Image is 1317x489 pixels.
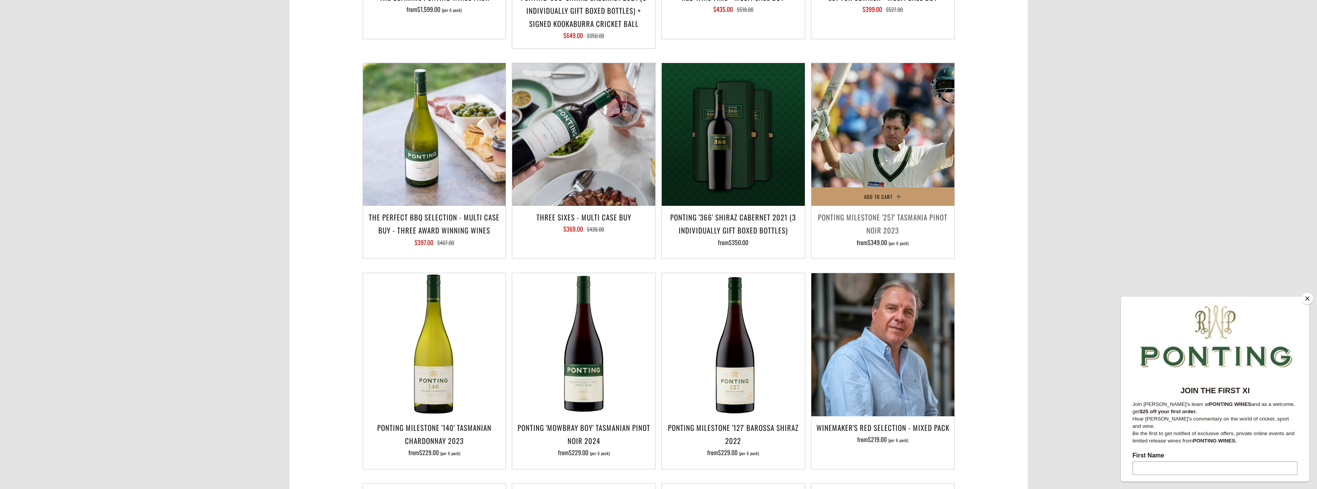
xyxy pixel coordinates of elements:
[587,225,604,233] span: $436.00
[419,448,439,457] span: $229.00
[72,141,116,147] strong: PONTING WINES.
[857,435,908,444] span: from
[811,187,954,206] button: Add to Cart
[558,448,610,457] span: from
[367,210,502,237] h3: The perfect BBQ selection - MULTI CASE BUY - Three award winning wines
[516,210,651,224] h3: Three Sixes - Multi Case Buy
[862,5,882,14] span: $399.00
[512,421,655,459] a: Ponting 'Mowbray Boy' Tasmanian Pinot Noir 2024 from$229.00 (per 6 pack)
[886,5,903,13] span: $527.00
[12,252,177,266] input: Subscribe
[857,238,909,247] span: from
[729,238,748,247] span: $350.00
[815,421,951,434] h3: Winemaker's Red Selection - Mixed Pack
[666,210,801,237] h3: Ponting '366' Shiraz Cabernet 2021 (3 individually gift boxed bottles)
[811,210,954,249] a: Ponting Milestone '257' Tasmania Pinot Noir 2023 from$349.00 (per 6 pack)
[19,112,76,118] strong: $25 off your first order.
[1302,293,1313,304] button: Close
[516,421,651,447] h3: Ponting 'Mowbray Boy' Tasmanian Pinot Noir 2024
[12,118,177,133] p: Hear [PERSON_NAME]'s commentary on the world of cricket, sport and wine.
[590,451,610,456] span: (per 6 pack)
[666,421,801,447] h3: Ponting Milestone '127' Barossa Shiraz 2022
[867,238,887,247] span: $349.00
[363,421,506,459] a: Ponting Milestone '140' Tasmanian Chardonnay 2023 from$229.00 (per 6 pack)
[739,451,759,456] span: (per 6 pack)
[662,210,805,249] a: Ponting '366' Shiraz Cabernet 2021 (3 individually gift boxed bottles) from$350.00
[587,32,604,40] span: $950.00
[563,31,583,40] span: $649.00
[569,448,588,457] span: $229.00
[889,241,909,245] span: (per 6 pack)
[12,188,177,197] label: Last Name
[512,210,655,249] a: Three Sixes - Multi Case Buy $369.00 $436.00
[12,155,177,165] label: First Name
[12,220,177,229] label: Email
[406,5,462,14] span: from
[417,5,440,14] span: $1,599.00
[815,210,951,237] h3: Ponting Milestone '257' Tasmania Pinot Noir 2023
[437,239,454,247] span: $467.00
[737,5,753,13] span: $518.00
[440,451,460,456] span: (per 6 pack)
[707,448,759,457] span: from
[363,210,506,249] a: The perfect BBQ selection - MULTI CASE BUY - Three award winning wines $397.00 $467.00
[415,238,433,247] span: $397.00
[563,224,583,234] span: $369.00
[88,105,130,110] strong: PONTING WINES
[12,133,177,148] p: Be the first to get notified of exclusive offers, private online events and limited release wines...
[662,421,805,459] a: Ponting Milestone '127' Barossa Shiraz 2022 from$229.00 (per 6 pack)
[864,193,892,200] span: Add to Cart
[367,421,502,447] h3: Ponting Milestone '140' Tasmanian Chardonnay 2023
[888,438,908,442] span: (per 6 pack)
[713,5,733,14] span: $435.00
[408,448,460,457] span: from
[718,238,748,247] span: from
[868,435,887,444] span: $219.00
[811,421,954,459] a: Winemaker's Red Selection - Mixed Pack from$219.00 (per 6 pack)
[718,448,738,457] span: $229.00
[12,104,177,118] p: Join [PERSON_NAME]'s team at and as a welcome, get
[12,275,172,309] span: We will send you a confirmation email to subscribe. I agree to sign up to the Ponting Wines newsl...
[60,90,129,98] strong: JOIN THE FIRST XI
[442,8,462,12] span: (per 6 pack)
